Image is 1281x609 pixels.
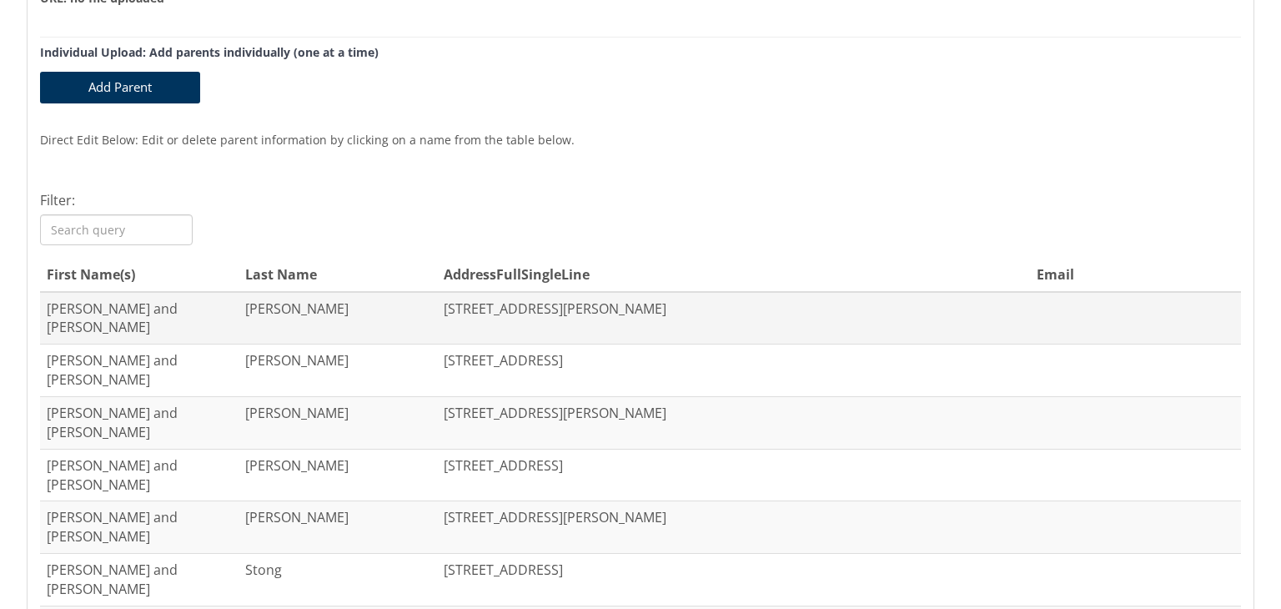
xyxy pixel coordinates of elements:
td: [PERSON_NAME] and [PERSON_NAME] [40,449,239,501]
td: [PERSON_NAME] [239,292,437,345]
button: Add Parent [40,72,200,103]
input: Search query [40,214,193,245]
td: [PERSON_NAME] [239,449,437,501]
td: [STREET_ADDRESS] [437,449,1030,501]
p: Direct Edit Below: Edit or delete parent information by clicking on a name from the table below. [40,121,1241,148]
label: Filter: [40,190,75,210]
td: [PERSON_NAME] [239,501,437,554]
td: [PERSON_NAME] and [PERSON_NAME] [40,501,239,554]
td: [STREET_ADDRESS][PERSON_NAME] [437,292,1030,345]
strong: Individual Upload: Add parents individually (one at a time) [40,44,379,60]
td: [PERSON_NAME] and [PERSON_NAME] [40,345,239,397]
td: [STREET_ADDRESS] [437,345,1030,397]
td: [PERSON_NAME] [239,397,437,450]
span: Email [1037,265,1074,284]
td: [PERSON_NAME] [239,345,437,397]
td: [STREET_ADDRESS] [437,554,1030,606]
span: First Name(s) [47,265,135,284]
td: [STREET_ADDRESS][PERSON_NAME] [437,501,1030,554]
td: [PERSON_NAME] and [PERSON_NAME] [40,397,239,450]
td: [PERSON_NAME] and [PERSON_NAME] [40,292,239,345]
td: Stong [239,554,437,606]
span: Last Name [245,265,317,284]
td: [STREET_ADDRESS][PERSON_NAME] [437,397,1030,450]
td: [PERSON_NAME] and [PERSON_NAME] [40,554,239,606]
span: AddressFullSingleLine [444,265,590,284]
